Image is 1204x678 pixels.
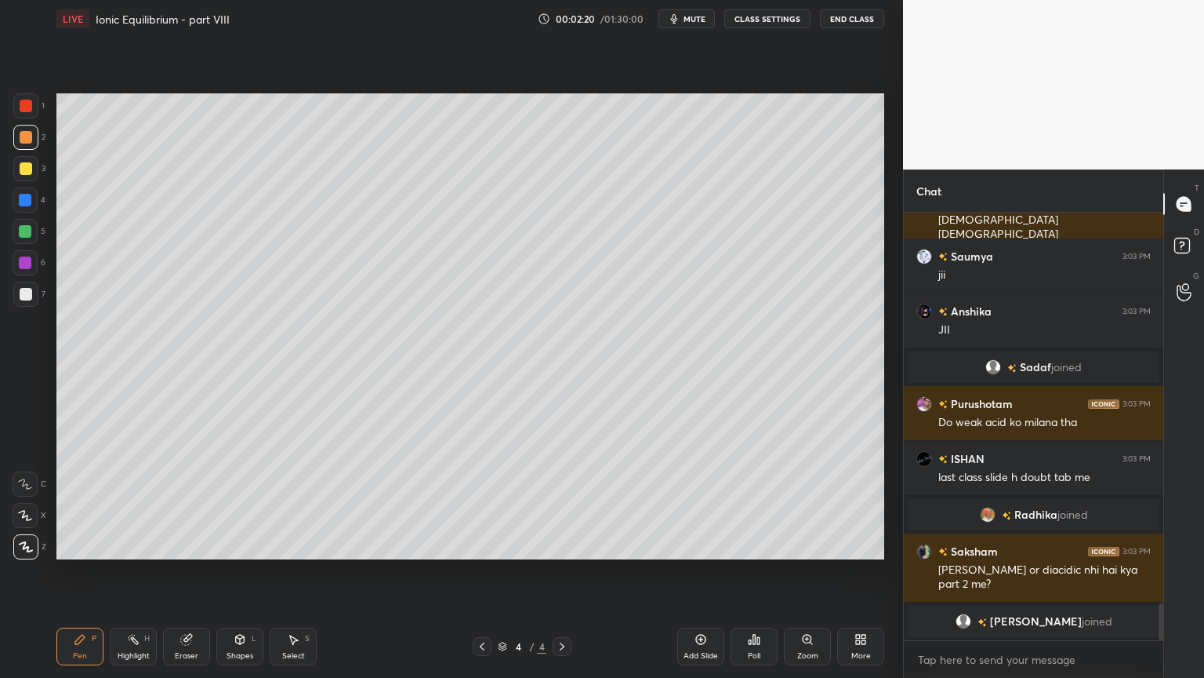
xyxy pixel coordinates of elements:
img: default.png [985,359,1001,375]
div: 7 [13,282,45,307]
div: 4 [13,188,45,213]
div: Add Slide [684,652,718,660]
img: iconic-dark.1390631f.png [1088,547,1119,556]
div: Shapes [227,652,253,660]
h6: Anshika [948,303,992,319]
div: LIVE [56,9,89,28]
span: joined [1082,615,1112,628]
p: Chat [904,170,954,212]
span: Sadaf [1020,361,1051,374]
div: 3 [13,156,45,181]
div: 3:03 PM [1122,454,1151,464]
div: 2 [13,125,45,150]
p: D [1194,226,1199,238]
h4: Ionic Equilibrium - part VIII [96,12,230,27]
img: no-rating-badge.077c3623.svg [1007,364,1017,373]
img: bb9732b6ea804f3e96cdd89650718096.jpg [916,304,932,319]
div: grid [904,213,1163,640]
img: 25a94367645245f19d08f9ebd3bc0170.jpg [916,249,932,264]
div: Poll [748,652,760,660]
div: 3:03 PM [1122,252,1151,261]
img: no-rating-badge.077c3623.svg [938,400,948,409]
div: Pen [73,652,87,660]
div: [DEMOGRAPHIC_DATA] [DEMOGRAPHIC_DATA] [DEMOGRAPHIC_DATA] [938,213,1151,257]
div: Do weak acid ko milana tha [938,415,1151,431]
div: [PERSON_NAME] or diacidic nhi hai kya part 2 me? [938,563,1151,592]
h6: Saksham [948,543,998,560]
div: H [144,635,150,643]
div: 3:03 PM [1122,547,1151,556]
h6: Purushotam [948,395,1013,412]
img: no-rating-badge.077c3623.svg [938,548,948,556]
div: 4 [510,642,526,651]
div: P [92,635,96,643]
div: Highlight [118,652,150,660]
img: iconic-dark.1390631f.png [1088,399,1119,409]
div: Eraser [175,652,198,660]
div: Select [282,652,305,660]
div: Zoom [797,652,818,660]
span: joined [1051,361,1082,374]
div: 4 [537,640,546,654]
img: no-rating-badge.077c3623.svg [938,253,948,261]
h6: ISHAN [948,450,985,467]
div: X [13,503,46,528]
img: 72d3fe9003ff447aab8ae4a7ab662f6b.jpg [916,544,932,560]
div: 3:03 PM [1122,307,1151,316]
div: S [305,635,310,643]
div: More [851,652,871,660]
div: JII [938,323,1151,338]
span: joined [1057,508,1088,521]
div: last class slide h doubt tab me [938,470,1151,486]
p: G [1193,270,1199,282]
img: 3 [980,507,995,523]
div: Z [13,534,46,560]
span: [PERSON_NAME] [990,615,1082,628]
div: / [529,642,534,651]
button: End Class [820,9,884,28]
div: 6 [13,250,45,275]
div: jii [938,268,1151,283]
img: no-rating-badge.077c3623.svg [938,308,948,316]
span: mute [684,13,705,24]
span: Radhika [1014,508,1057,521]
div: L [252,635,256,643]
button: mute [658,9,715,28]
button: CLASS SETTINGS [724,9,811,28]
img: default.png [956,614,971,629]
div: 5 [13,219,45,244]
h6: Saumya [948,248,993,264]
img: no-rating-badge.077c3623.svg [938,455,948,464]
p: T [1195,182,1199,194]
div: 3:03 PM [1122,399,1151,409]
img: 9309e604c4a545f2a086be1e531b440b.jpg [916,451,932,467]
div: 1 [13,93,45,118]
img: 3165eaadc29e4ac98a7de2dd90d2da15.jpg [916,396,932,412]
img: no-rating-badge.077c3623.svg [977,618,987,627]
div: C [13,472,46,497]
img: no-rating-badge.077c3623.svg [1002,512,1011,520]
